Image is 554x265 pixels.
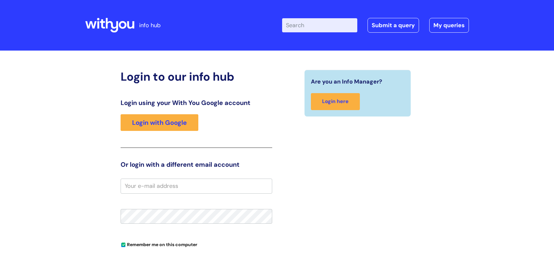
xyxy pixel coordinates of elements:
a: Login here [311,93,360,110]
h3: Or login with a different email account [121,161,272,168]
label: Remember me on this computer [121,240,197,247]
a: Submit a query [368,18,419,33]
input: Search [282,18,357,32]
h2: Login to our info hub [121,70,272,84]
input: Remember me on this computer [121,243,125,247]
p: info hub [139,20,161,30]
input: Your e-mail address [121,179,272,193]
div: You can uncheck this option if you're logging in from a shared device [121,239,272,249]
span: Are you an Info Manager? [311,76,382,87]
a: My queries [429,18,469,33]
h3: Login using your With You Google account [121,99,272,107]
a: Login with Google [121,114,198,131]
